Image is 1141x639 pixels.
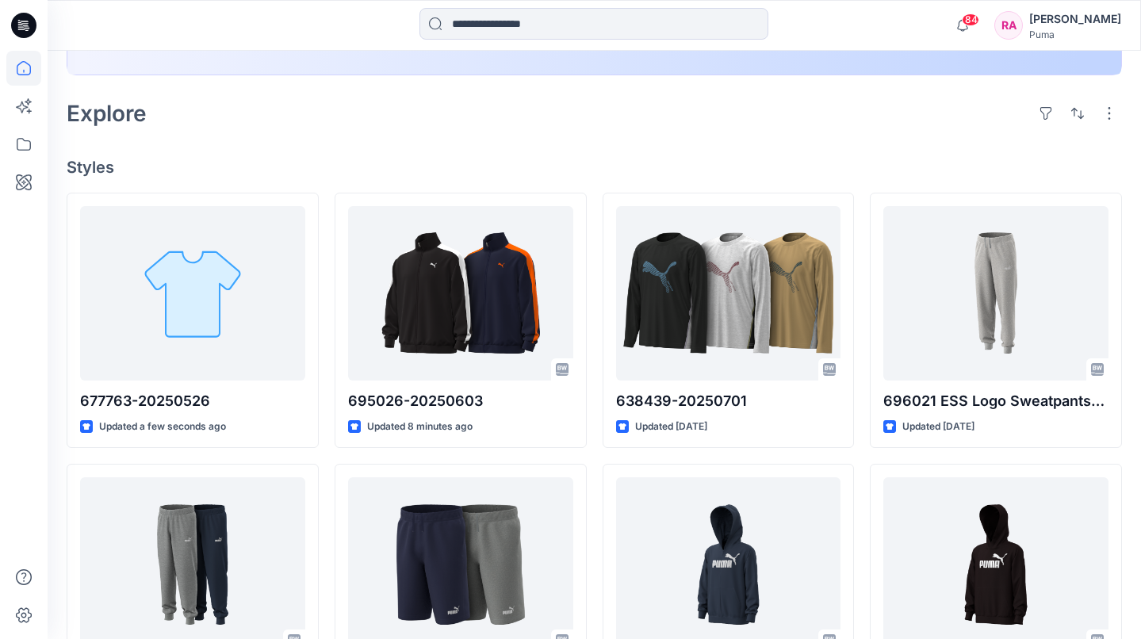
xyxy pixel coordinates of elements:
[67,158,1122,177] h4: Styles
[994,11,1023,40] div: RA
[367,419,473,435] p: Updated 8 minutes ago
[635,419,707,435] p: Updated [DATE]
[99,419,226,435] p: Updated a few seconds ago
[962,13,979,26] span: 84
[80,206,305,381] a: 677763-20250526
[883,390,1108,412] p: 696021 ESS Logo Sweatpants FL cl g
[80,390,305,412] p: 677763-20250526
[616,206,841,381] a: 638439-20250701
[1029,29,1121,40] div: Puma
[348,390,573,412] p: 695026-20250603
[883,206,1108,381] a: 696021 ESS Logo Sweatpants FL cl g
[348,206,573,381] a: 695026-20250603
[902,419,974,435] p: Updated [DATE]
[1029,10,1121,29] div: [PERSON_NAME]
[67,101,147,126] h2: Explore
[616,390,841,412] p: 638439-20250701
